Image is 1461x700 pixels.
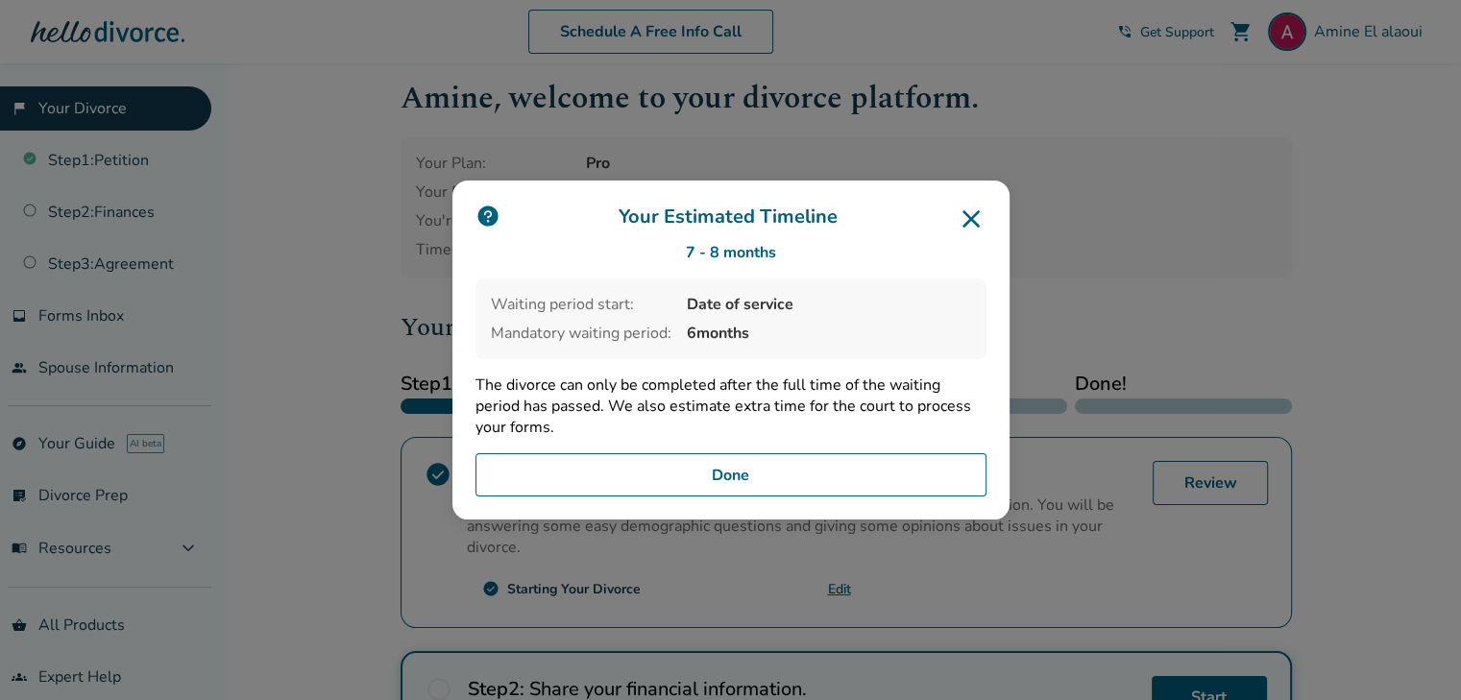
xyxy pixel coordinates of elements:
[475,204,500,229] img: icon
[1365,608,1461,700] iframe: Chat Widget
[475,453,986,497] button: Done
[491,294,671,315] span: Waiting period start:
[491,323,671,344] span: Mandatory waiting period:
[475,204,986,234] h3: Your Estimated Timeline
[475,242,986,263] div: 7 - 8 months
[687,294,971,315] span: Date of service
[475,374,986,438] p: The divorce can only be completed after the full time of the waiting period has passed. We also e...
[687,323,971,344] span: 6 months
